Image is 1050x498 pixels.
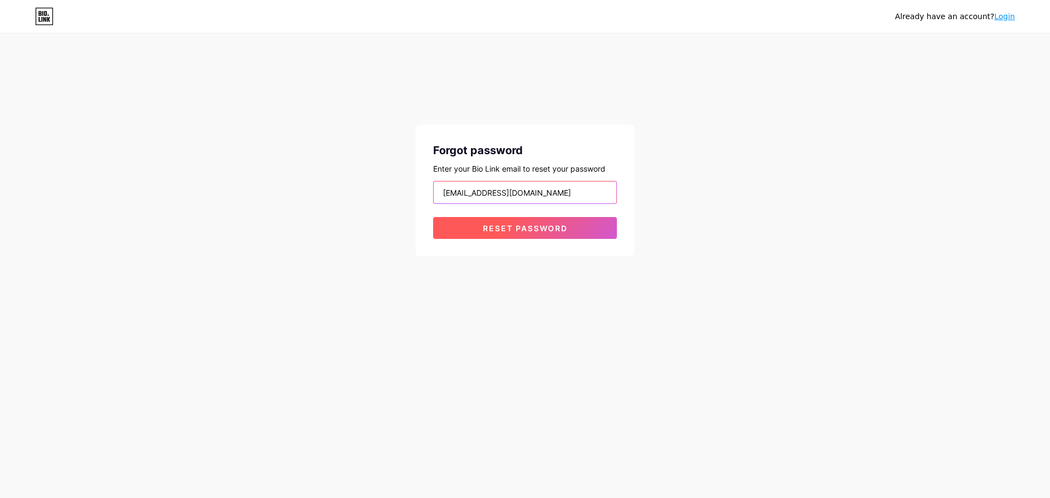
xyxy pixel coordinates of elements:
[433,163,617,174] div: Enter your Bio Link email to reset your password
[434,181,616,203] input: Email
[433,142,617,159] div: Forgot password
[433,217,617,239] button: Reset password
[895,11,1015,22] div: Already have an account?
[483,224,568,233] span: Reset password
[994,12,1015,21] a: Login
